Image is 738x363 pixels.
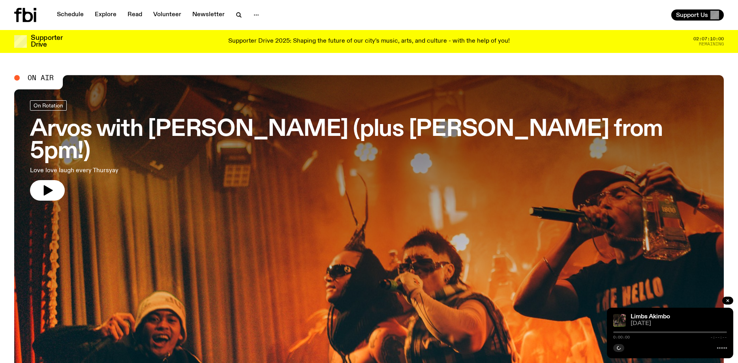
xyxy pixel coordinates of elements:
a: Arvos with [PERSON_NAME] (plus [PERSON_NAME] from 5pm!)Love love laugh every Thursyay [30,100,708,201]
span: [DATE] [631,321,727,327]
span: 0:00:00 [613,335,630,339]
a: Schedule [52,9,88,21]
p: Supporter Drive 2025: Shaping the future of our city’s music, arts, and culture - with the help o... [228,38,510,45]
a: Explore [90,9,121,21]
span: On Rotation [34,102,63,108]
span: On Air [28,74,54,81]
a: On Rotation [30,100,67,111]
span: -:--:-- [710,335,727,339]
a: Read [123,9,147,21]
p: Love love laugh every Thursyay [30,166,232,175]
h3: Supporter Drive [31,35,62,48]
span: 02:07:10:00 [693,37,724,41]
a: Volunteer [148,9,186,21]
button: Support Us [671,9,724,21]
span: Remaining [699,42,724,46]
a: Limbs Akimbo [631,314,670,320]
a: Newsletter [188,9,229,21]
span: Support Us [676,11,708,19]
h3: Arvos with [PERSON_NAME] (plus [PERSON_NAME] from 5pm!) [30,118,708,163]
img: Jackson sits at an outdoor table, legs crossed and gazing at a black and brown dog also sitting a... [613,314,626,327]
